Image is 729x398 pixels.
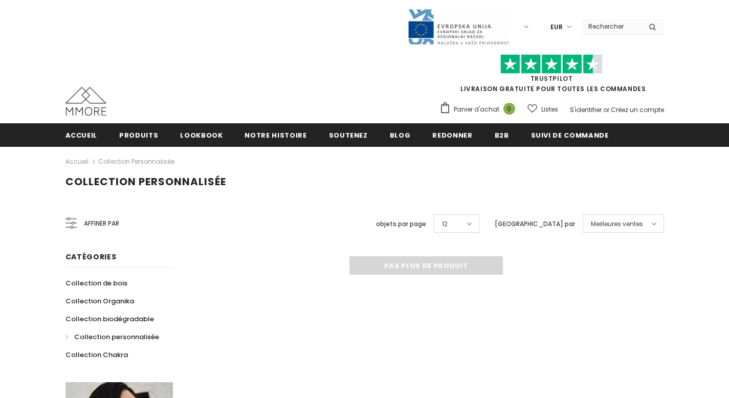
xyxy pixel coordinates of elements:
label: [GEOGRAPHIC_DATA] par [495,219,575,229]
span: LIVRAISON GRATUITE POUR TOUTES LES COMMANDES [439,59,664,93]
a: Notre histoire [245,123,306,146]
span: Lookbook [180,130,223,140]
span: Suivi de commande [531,130,609,140]
a: Collection biodégradable [65,310,154,328]
a: Panier d'achat 0 [439,102,520,117]
span: EUR [550,22,563,32]
a: B2B [495,123,509,146]
a: Collection de bois [65,274,127,292]
a: soutenez [329,123,368,146]
span: or [603,105,609,114]
span: Produits [119,130,158,140]
span: Collection personnalisée [65,174,226,189]
a: Collection personnalisée [65,328,159,346]
a: Suivi de commande [531,123,609,146]
a: Listes [527,100,558,118]
span: Accueil [65,130,98,140]
span: Affiner par [84,218,119,229]
img: Faites confiance aux étoiles pilotes [500,54,603,74]
a: Collection Organika [65,292,134,310]
a: Javni Razpis [407,22,510,31]
span: 0 [503,103,515,115]
a: Blog [390,123,411,146]
a: Collection Chakra [65,346,128,364]
span: soutenez [329,130,368,140]
span: Collection de bois [65,278,127,288]
a: Produits [119,123,158,146]
span: B2B [495,130,509,140]
a: Accueil [65,156,89,168]
span: 12 [442,219,448,229]
span: Catégories [65,252,117,262]
span: Collection Organika [65,296,134,306]
a: Collection personnalisée [98,157,174,166]
input: Search Site [582,19,641,34]
a: Créez un compte [611,105,664,114]
span: Collection biodégradable [65,314,154,324]
span: Listes [541,104,558,115]
a: Accueil [65,123,98,146]
label: objets par page [376,219,426,229]
span: Meilleures ventes [591,219,643,229]
a: Redonner [432,123,472,146]
a: TrustPilot [531,74,573,83]
a: Lookbook [180,123,223,146]
span: Notre histoire [245,130,306,140]
span: Blog [390,130,411,140]
img: Javni Razpis [407,8,510,46]
a: S'identifier [570,105,602,114]
img: Cas MMORE [65,87,106,116]
span: Panier d'achat [454,104,499,115]
span: Collection personnalisée [74,332,159,342]
span: Collection Chakra [65,350,128,360]
span: Redonner [432,130,472,140]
